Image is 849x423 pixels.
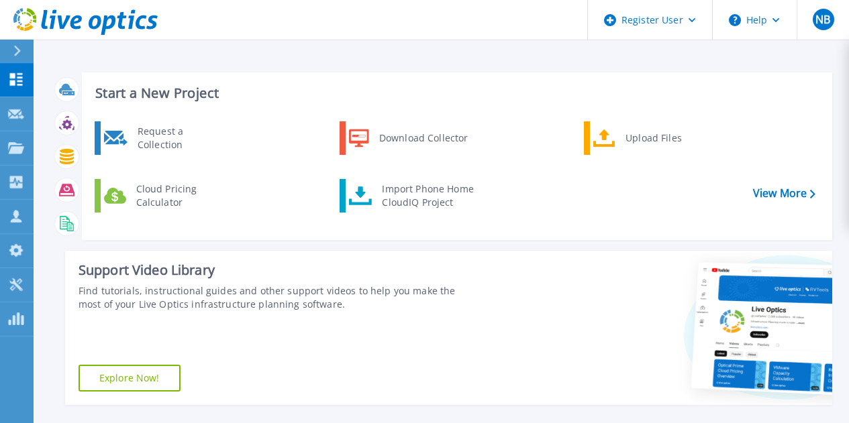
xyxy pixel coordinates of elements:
div: Download Collector [372,125,474,152]
div: Find tutorials, instructional guides and other support videos to help you make the most of your L... [79,284,477,311]
div: Import Phone Home CloudIQ Project [375,182,480,209]
a: Cloud Pricing Calculator [95,179,232,213]
div: Request a Collection [131,125,229,152]
div: Support Video Library [79,261,477,279]
span: NB [815,14,830,25]
a: Request a Collection [95,121,232,155]
a: View More [753,187,815,200]
div: Upload Files [619,125,718,152]
a: Download Collector [340,121,477,155]
div: Cloud Pricing Calculator [130,182,229,209]
a: Upload Files [584,121,721,155]
h3: Start a New Project [95,86,815,101]
a: Explore Now! [79,365,181,391]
